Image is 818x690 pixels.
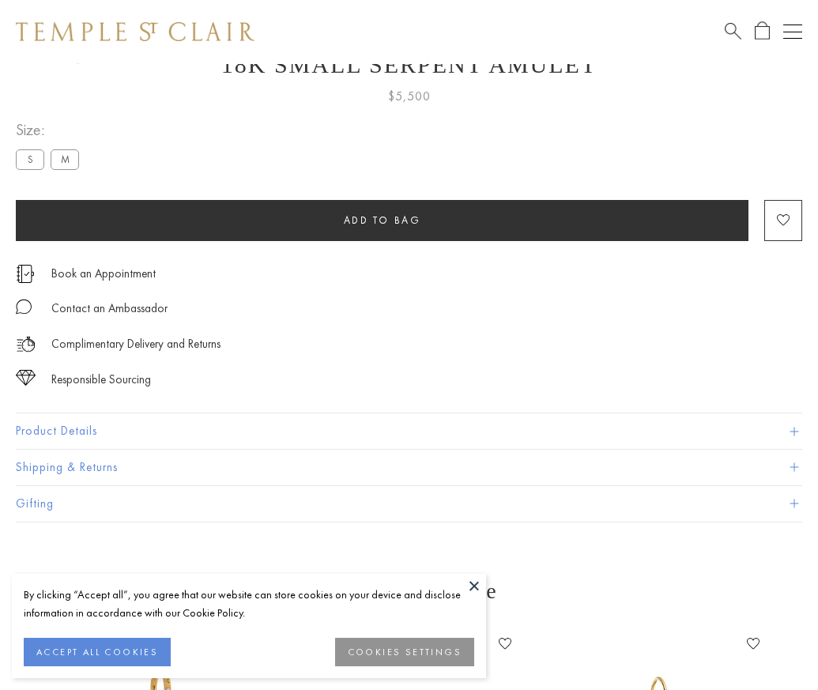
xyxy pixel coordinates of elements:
[16,117,85,143] span: Size:
[16,486,802,522] button: Gifting
[16,413,802,449] button: Product Details
[755,21,770,41] a: Open Shopping Bag
[344,213,421,227] span: Add to bag
[16,299,32,315] img: MessageIcon-01_2.svg
[16,22,254,41] img: Temple St. Clair
[16,370,36,386] img: icon_sourcing.svg
[16,200,748,241] button: Add to bag
[16,51,802,78] h1: 18K Small Serpent Amulet
[16,265,35,283] img: icon_appointment.svg
[51,334,221,354] p: Complimentary Delivery and Returns
[51,149,79,169] label: M
[16,450,802,485] button: Shipping & Returns
[51,265,156,282] a: Book an Appointment
[24,586,474,622] div: By clicking “Accept all”, you agree that our website can store cookies on your device and disclos...
[51,299,168,319] div: Contact an Ambassador
[725,21,741,41] a: Search
[335,638,474,666] button: COOKIES SETTINGS
[783,22,802,41] button: Open navigation
[16,334,36,354] img: icon_delivery.svg
[51,370,151,390] div: Responsible Sourcing
[16,149,44,169] label: S
[388,86,431,107] span: $5,500
[24,638,171,666] button: ACCEPT ALL COOKIES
